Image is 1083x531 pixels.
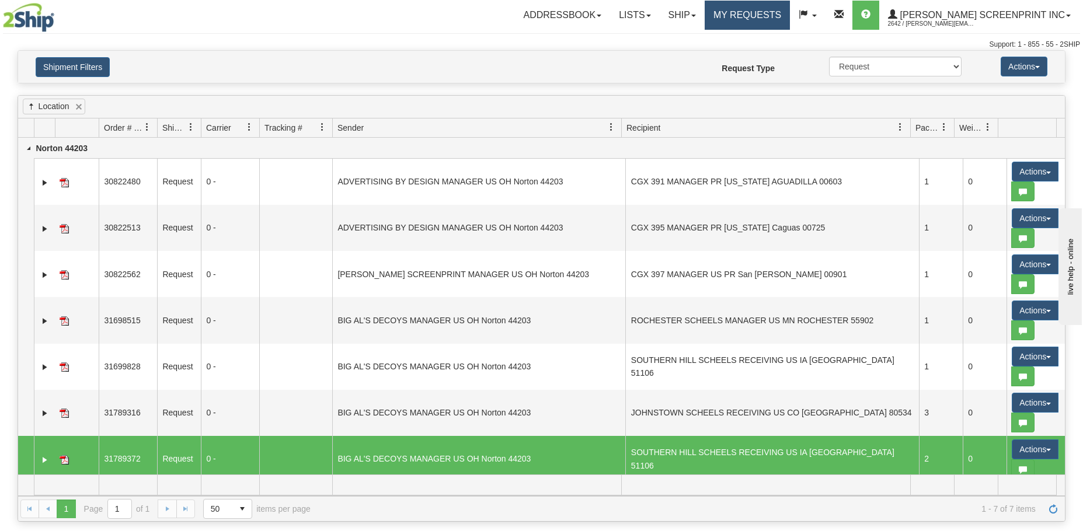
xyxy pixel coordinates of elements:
[625,390,918,436] td: JOHNSTOWN SCHEELS RECEIVING US CO [GEOGRAPHIC_DATA] 80534
[959,122,984,134] span: Weight
[963,436,1007,482] td: 0
[919,205,963,251] td: 1
[157,251,201,297] td: Request
[157,118,201,138] th: Press ctrl + space to group
[206,122,231,134] span: Carrier
[327,504,1036,513] span: 1 - 7 of 7 items
[332,251,625,297] td: [PERSON_NAME] SCREENPRINT MANAGER US OH Norton 44203
[626,122,660,134] span: Recipient
[201,390,259,436] td: 0 -
[201,118,259,138] th: Press ctrl + space to group
[99,297,157,343] td: 31698515
[1012,254,1058,274] button: Actions
[18,142,92,155] p: Norton 44203
[515,1,611,30] a: Addressbook
[157,158,201,205] td: Request
[919,344,963,390] td: 1
[312,117,332,137] a: Tracking # filter column settings
[963,251,1007,297] td: 0
[332,158,625,205] td: ADVERTISING BY DESIGN MANAGER US OH Norton 44203
[9,10,108,19] div: live help - online
[239,117,259,137] a: Carrier filter column settings
[621,118,910,138] th: Press ctrl + space to group
[934,117,954,137] a: Packages filter column settings
[27,100,69,113] a: Location
[625,205,918,251] td: CGX 395 MANAGER PR [US_STATE] Caguas 00725
[998,118,1056,138] th: Press ctrl + space to group
[60,178,69,187] img: View Ship Request Label
[713,10,781,20] span: My Requests
[919,436,963,482] td: 2
[963,390,1007,436] td: 0
[660,1,705,30] a: Ship
[60,455,69,464] img: View Ship Request Label
[963,344,1007,390] td: 0
[1012,347,1058,366] button: Actions
[1012,162,1058,181] button: Actions
[1001,57,1047,76] button: Actions
[203,499,252,519] span: Page sizes drop down
[332,436,625,482] td: BIG AL'S DECOYS MANAGER US OH Norton 44203
[201,158,259,205] td: 0 -
[601,117,621,137] a: Sender filter column settings
[919,297,963,343] td: 1
[27,102,36,111] span: (sorted ascending)
[332,344,625,390] td: BIG AL'S DECOYS MANAGER US OH Norton 44203
[99,251,157,297] td: 30822562
[1012,439,1058,459] button: Actions
[919,390,963,436] td: 3
[39,315,51,327] a: Expand
[3,40,1080,50] div: Support: 1 - 855 - 55 - 2SHIP
[84,499,150,519] span: Page of 1
[36,57,110,77] button: Shipment Filters
[108,499,131,518] input: Page 1
[201,436,259,482] td: 0 -
[201,297,259,343] td: 0 -
[722,62,775,74] label: Request Type
[55,118,99,138] th: Press ctrl + space to group
[332,118,621,138] th: Press ctrl + space to group
[201,344,259,390] td: 0 -
[157,390,201,436] td: Request
[890,117,910,137] a: Recipient filter column settings
[332,297,625,343] td: BIG AL'S DECOYS MANAGER US OH Norton 44203
[1044,499,1063,518] a: Refresh
[39,361,51,373] a: Expand
[233,499,252,518] span: select
[625,251,918,297] td: CGX 397 MANAGER US PR San [PERSON_NAME] 00901
[978,117,998,137] a: Weight filter column settings
[625,436,918,482] td: SOUTHERN HILL SCHEELS RECEIVING US IA [GEOGRAPHIC_DATA] 51106
[954,118,998,138] th: Press ctrl + space to group
[211,503,226,515] span: 50
[610,1,659,30] a: Lists
[203,499,311,519] span: items per page
[60,408,69,418] img: View Ship Request Label
[919,251,963,297] td: 1
[625,344,918,390] td: SOUTHERN HILL SCHEELS RECEIVING US IA [GEOGRAPHIC_DATA] 51106
[157,344,201,390] td: Request
[39,269,51,281] a: Expand
[3,3,54,32] img: logo2642.jpg
[963,297,1007,343] td: 0
[39,454,51,466] a: Expand
[24,144,33,153] a: Collapse
[99,158,157,205] td: 30822480
[74,102,83,111] a: Remove grouping by Location field
[963,205,1007,251] td: 0
[99,436,157,482] td: 31789372
[264,122,302,134] span: Tracking #
[897,10,1065,20] span: [PERSON_NAME] Screenprint Inc
[99,390,157,436] td: 31789316
[60,316,69,326] img: View Ship Request Label
[157,297,201,343] td: Request
[332,205,625,251] td: ADVERTISING BY DESIGN MANAGER US OH Norton 44203
[99,118,157,138] th: Press ctrl + space to group
[1012,301,1058,320] button: Actions
[57,499,75,518] span: Page 1
[99,205,157,251] td: 30822513
[625,158,918,205] td: CGX 391 MANAGER PR [US_STATE] AGUADILLA 00603
[39,177,51,188] a: Expand
[337,122,364,134] span: Sender
[157,436,201,482] td: Request
[137,117,157,137] a: Order # / Ship Request # filter column settings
